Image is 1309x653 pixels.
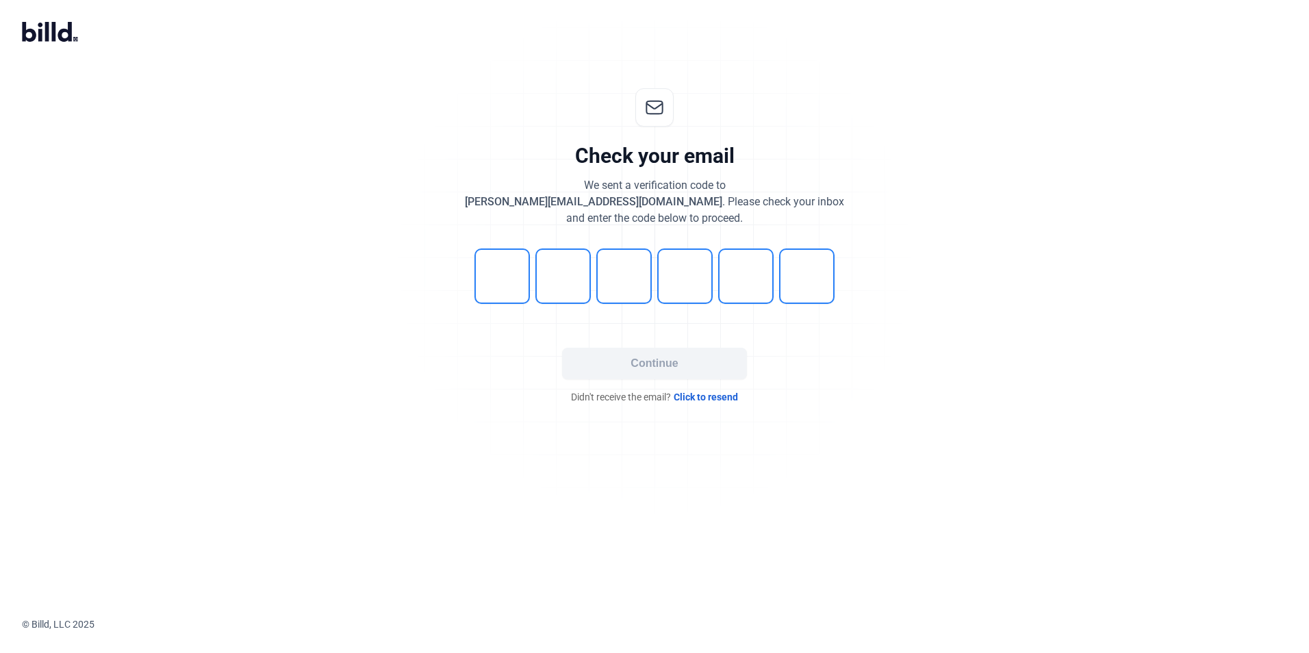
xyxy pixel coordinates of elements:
[562,348,747,379] button: Continue
[22,617,1309,631] div: © Billd, LLC 2025
[674,390,738,404] span: Click to resend
[449,390,860,404] div: Didn't receive the email?
[465,177,844,227] div: We sent a verification code to . Please check your inbox and enter the code below to proceed.
[575,143,735,169] div: Check your email
[465,195,722,208] span: [PERSON_NAME][EMAIL_ADDRESS][DOMAIN_NAME]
